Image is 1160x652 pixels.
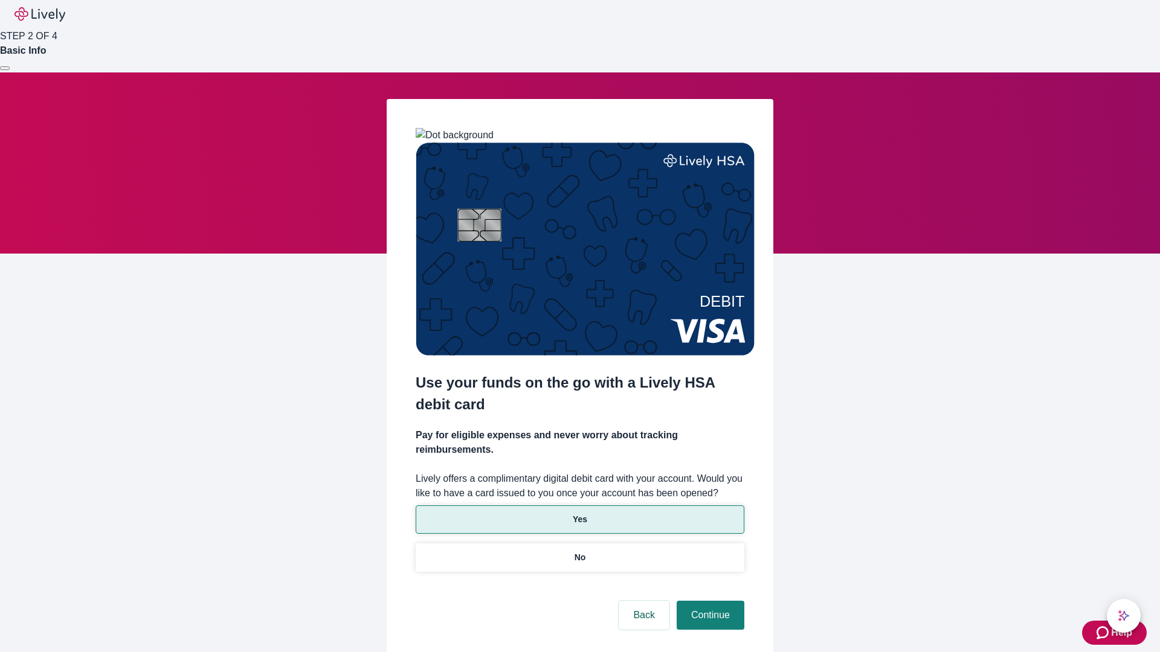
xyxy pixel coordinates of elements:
[1118,610,1130,622] svg: Lively AI Assistant
[573,513,587,526] p: Yes
[416,142,755,356] img: Debit card
[619,601,669,630] button: Back
[1097,625,1111,640] svg: Zendesk support icon
[575,551,586,564] p: No
[1082,621,1147,645] button: Zendesk support iconHelp
[416,372,744,415] h2: Use your funds on the go with a Lively HSA debit card
[416,128,494,142] img: Dot background
[416,428,744,457] h4: Pay for eligible expenses and never worry about tracking reimbursements.
[416,543,744,572] button: No
[416,471,744,500] label: Lively offers a complimentary digital debit card with your account. Would you like to have a card...
[1111,625,1132,640] span: Help
[1107,599,1141,633] button: chat
[677,601,744,630] button: Continue
[14,7,65,22] img: Lively
[416,505,744,534] button: Yes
